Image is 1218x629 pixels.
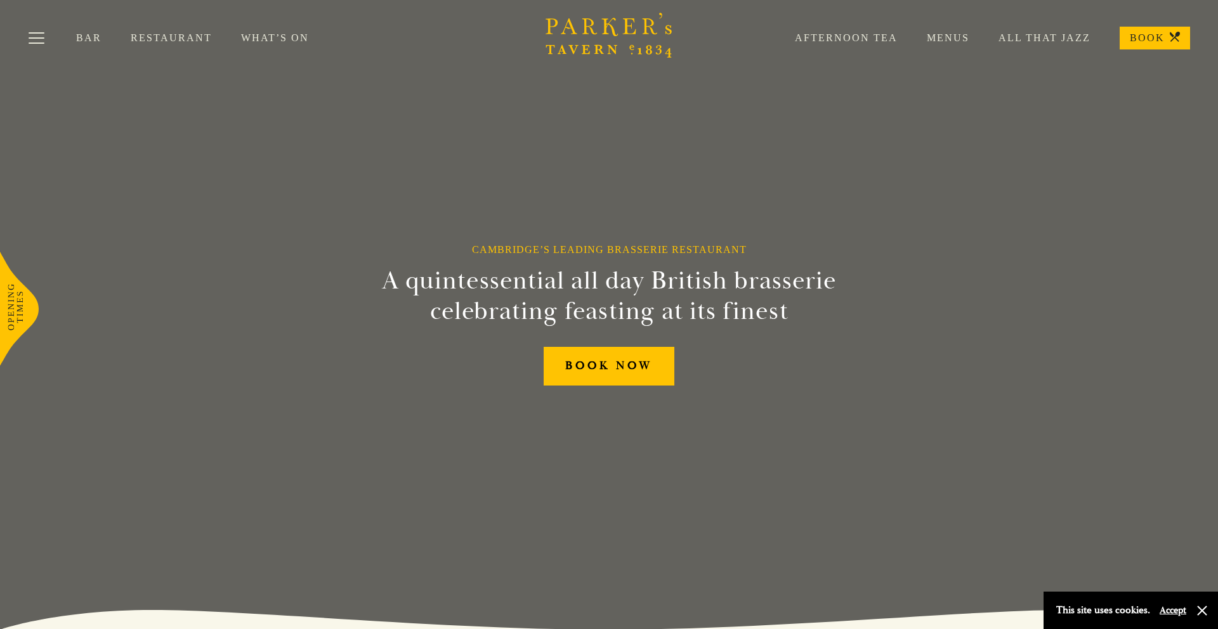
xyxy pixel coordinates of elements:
h2: A quintessential all day British brasserie celebrating feasting at its finest [320,266,898,327]
button: Accept [1160,604,1186,616]
a: BOOK NOW [544,347,674,386]
p: This site uses cookies. [1056,601,1150,619]
h1: Cambridge’s Leading Brasserie Restaurant [472,243,747,256]
button: Close and accept [1196,604,1208,617]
